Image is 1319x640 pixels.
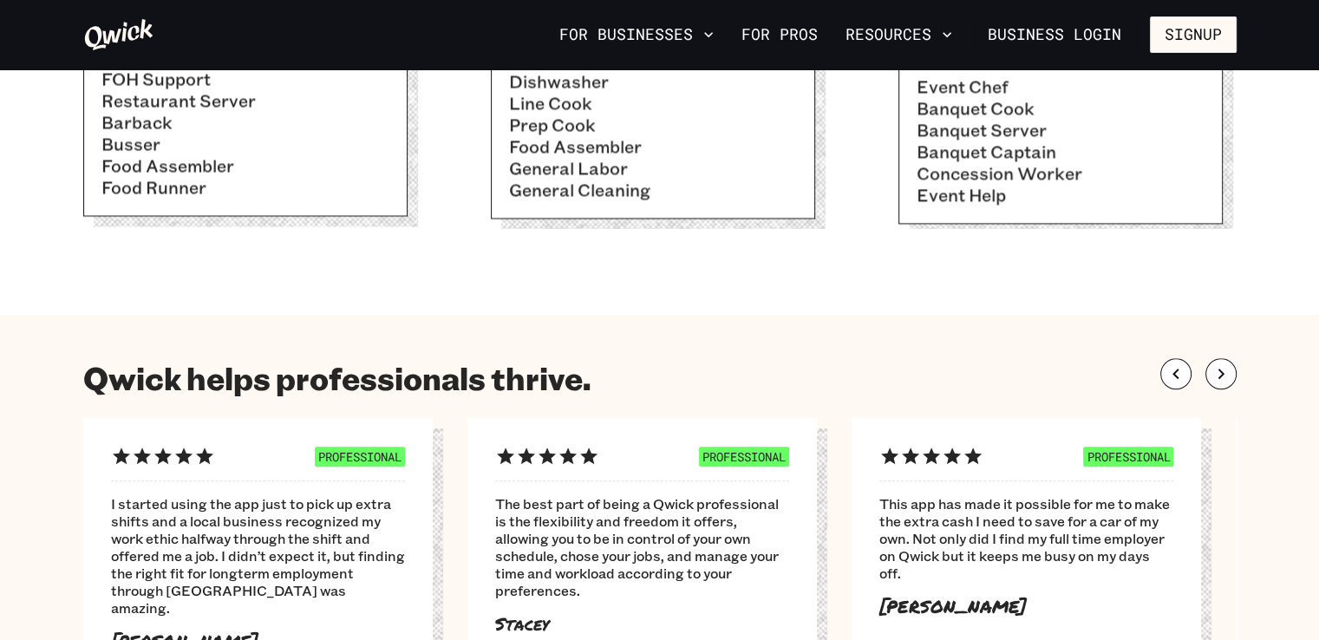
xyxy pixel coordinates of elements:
li: Prep Cook [509,114,797,136]
li: Event Chef [917,76,1205,98]
li: Restaurant Server [101,90,389,112]
li: Food Runner [101,177,389,199]
span: I started using the app just to pick up extra shifts and a local business recognized my work ethi... [111,495,405,617]
li: Busser [101,134,389,155]
span: PROFESSIONAL [315,447,405,467]
li: General Labor [509,158,797,180]
button: Resources [839,20,959,49]
li: FOH Support [101,69,389,90]
li: Banquet Captain [917,141,1205,163]
p: Stacey [495,613,789,635]
span: PROFESSIONAL [1083,447,1173,467]
button: Signup [1150,16,1237,53]
button: For Businesses [552,20,721,49]
li: Barback [101,112,389,134]
a: Business Login [973,16,1136,53]
li: General Cleaning [509,180,797,201]
p: [PERSON_NAME] [879,596,1173,617]
span: This app has made it possible for me to make the extra cash I need to save for a car of my own. N... [879,495,1173,582]
li: Food Assembler [509,136,797,158]
li: Dishwasher [509,71,797,93]
li: Concession Worker [917,163,1205,185]
h1: Qwick helps professionals thrive. [83,358,591,397]
li: Banquet Server [917,120,1205,141]
li: Banquet Cook [917,98,1205,120]
li: Event Help [917,185,1205,206]
span: PROFESSIONAL [699,447,789,467]
li: Food Assembler [101,155,389,177]
span: The best part of being a Qwick professional is the flexibility and freedom it offers, allowing yo... [495,495,789,599]
li: Line Cook [509,93,797,114]
a: For Pros [735,20,825,49]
